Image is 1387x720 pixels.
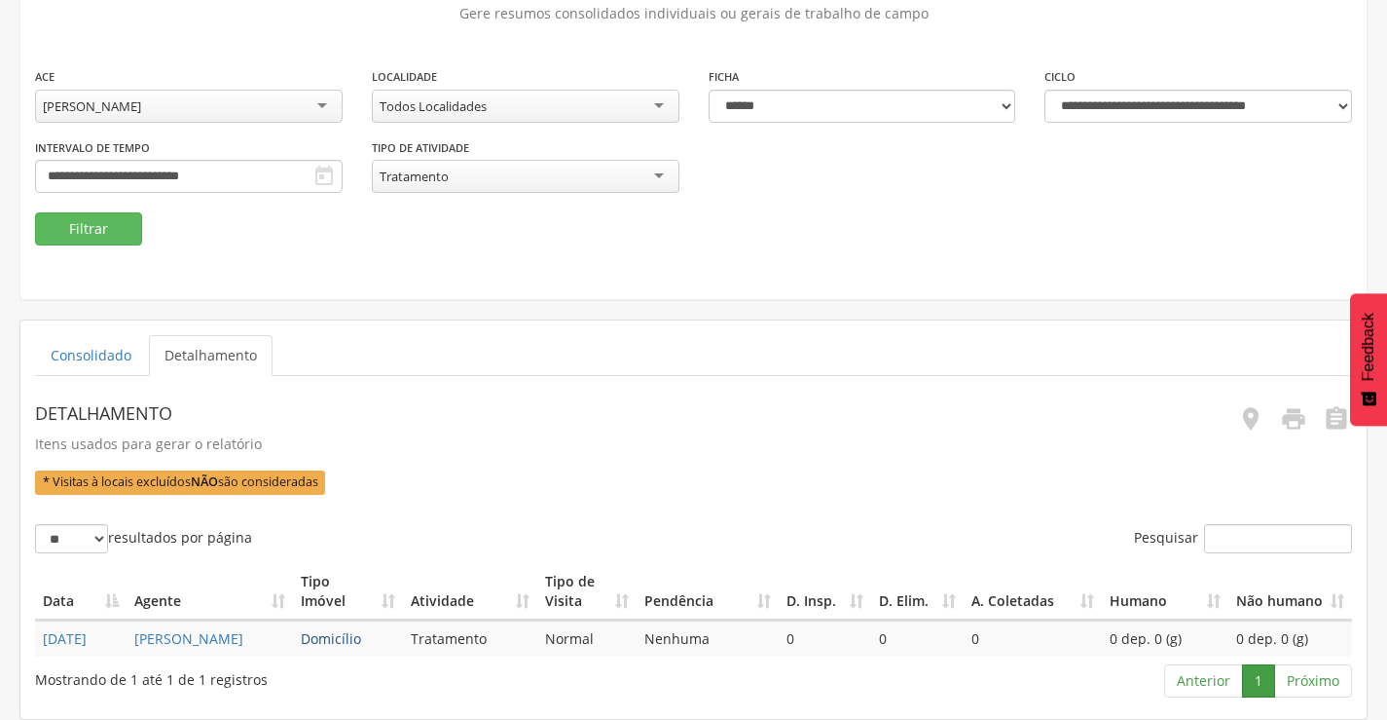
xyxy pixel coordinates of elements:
button: Feedback - Mostrar pesquisa [1350,293,1387,426]
td: 0 [964,621,1102,657]
i:  [1237,405,1264,433]
a: Anterior [1164,664,1243,698]
th: Humano: Ordenar colunas de forma ascendente [1102,564,1228,621]
th: Agente: Ordenar colunas de forma ascendente [127,564,293,621]
i:  [312,165,336,188]
a: [PERSON_NAME] [134,629,243,648]
select: resultados por página [35,524,108,553]
td: 0 dep. 0 (g) [1102,621,1228,657]
th: A. Coletadas: Ordenar colunas de forma ascendente [964,564,1102,621]
a:  [1311,405,1350,437]
a: Próximo [1274,664,1352,698]
label: Pesquisar [1134,524,1353,553]
label: Ciclo [1044,69,1076,85]
td: Nenhuma [637,621,779,657]
div: Todos Localidades [380,97,487,115]
th: Pendência: Ordenar colunas de forma ascendente [637,564,779,621]
a: Detalhamento [149,335,273,376]
a: [DATE] [43,629,87,648]
label: Tipo de Atividade [372,140,469,156]
td: 0 [779,621,871,657]
label: Intervalo de Tempo [35,140,150,156]
td: Normal [537,621,637,657]
p: Itens usados para gerar o relatório [35,431,1019,458]
i:  [1323,405,1350,433]
a: 1 [1242,664,1275,698]
th: Data: Ordenar colunas de forma descendente [35,564,127,621]
th: Não humano: Ordenar colunas de forma ascendente [1228,564,1352,621]
div: Mostrando de 1 até 1 de 1 registros [35,663,566,690]
th: Tipo Imóvel: Ordenar colunas de forma ascendente [293,564,403,621]
span: * Visitas à locais excluídos são consideradas [35,471,325,495]
th: Atividade: Ordenar colunas de forma ascendente [403,564,537,621]
header: Detalhamento [35,396,1019,431]
th: Tipo de Visita: Ordenar colunas de forma ascendente [537,564,637,621]
th: D. Insp.: Ordenar colunas de forma ascendente [779,564,871,621]
div: Tratamento [380,168,449,185]
td: 0 dep. 0 (g) [1228,621,1352,657]
th: D. Elim.: Ordenar colunas de forma ascendente [871,564,964,621]
label: resultados por página [35,524,252,553]
input: Pesquisar [1204,524,1352,553]
i:  [1280,405,1307,433]
div: [PERSON_NAME] [43,97,141,115]
label: Localidade [372,69,437,85]
button: Filtrar [35,212,142,246]
label: Ficha [709,69,739,85]
td: Tratamento [403,621,537,657]
span: Feedback [1360,313,1377,381]
b: NÃO [191,474,218,490]
a:  [1268,405,1307,437]
a: Domicílio [301,629,361,648]
label: ACE [35,69,55,85]
td: 0 [871,621,964,657]
a: Consolidado [35,335,147,376]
